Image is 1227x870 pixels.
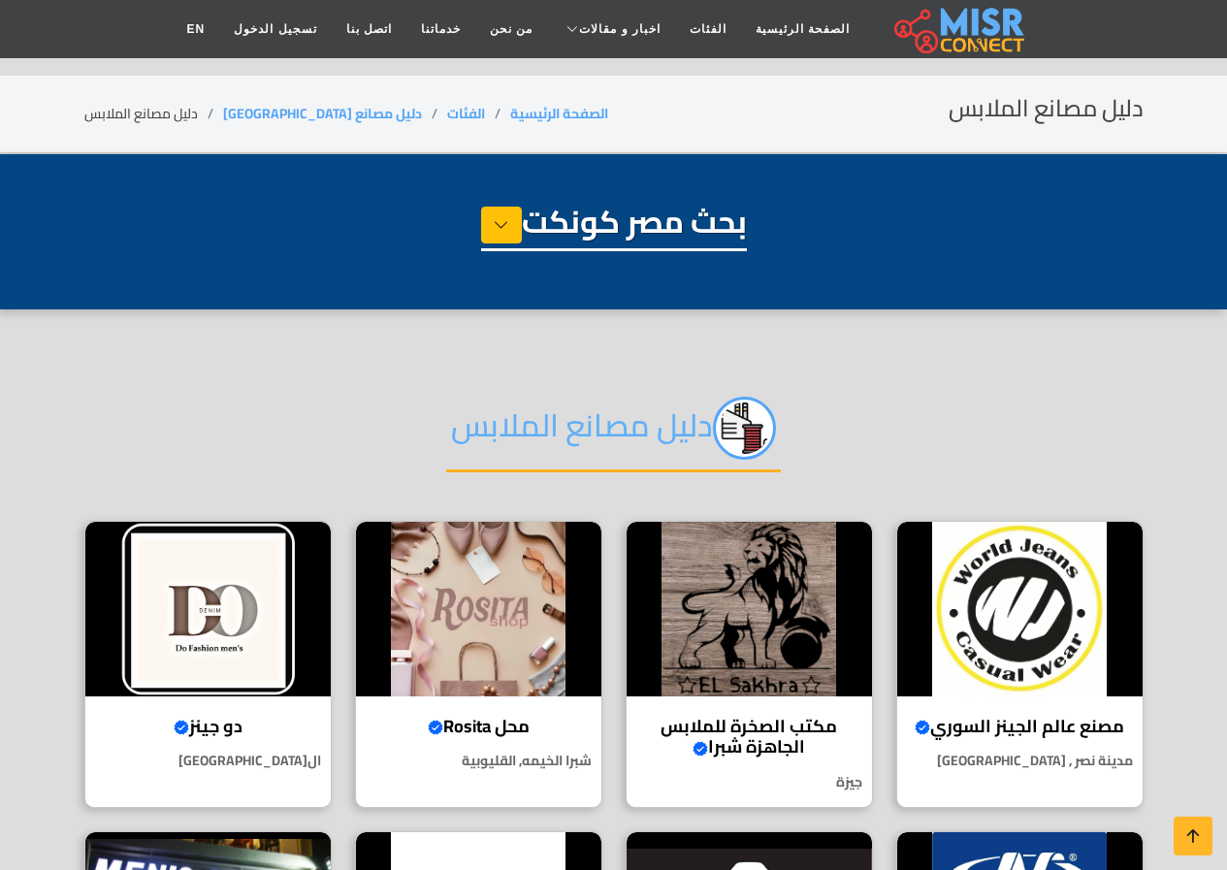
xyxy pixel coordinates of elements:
[912,716,1128,737] h4: مصنع عالم الجينز السوري
[510,101,608,126] a: الصفحة الرئيسية
[741,11,864,48] a: الصفحة الرئيسية
[343,521,614,808] a: محل Rosita محل Rosita شبرا الخيمه, القليوبية
[885,521,1155,808] a: مصنع عالم الجينز السوري مصنع عالم الجينز السوري مدينة نصر , [GEOGRAPHIC_DATA]
[73,521,343,808] a: دو جينز دو جينز ال[GEOGRAPHIC_DATA]
[219,11,331,48] a: تسجيل الدخول
[85,751,331,771] p: ال[GEOGRAPHIC_DATA]
[693,741,708,757] svg: Verified account
[356,751,601,771] p: شبرا الخيمه, القليوبية
[897,522,1143,696] img: مصنع عالم الجينز السوري
[897,751,1143,771] p: مدينة نصر , [GEOGRAPHIC_DATA]
[915,720,930,735] svg: Verified account
[627,522,872,696] img: مكتب الصخرة للملابس الجاهزة شبرا
[579,20,661,38] span: اخبار و مقالات
[223,101,422,126] a: دليل مصانع [GEOGRAPHIC_DATA]
[84,104,223,124] li: دليل مصانع الملابس
[675,11,741,48] a: الفئات
[447,101,485,126] a: الفئات
[100,716,316,737] h4: دو جينز
[614,521,885,808] a: مكتب الصخرة للملابس الجاهزة شبرا مكتب الصخرة للملابس الجاهزة شبرا جيزة
[949,95,1144,123] h2: دليل مصانع الملابس
[627,772,872,792] p: جيزة
[481,203,747,251] h1: بحث مصر كونكت
[174,720,189,735] svg: Verified account
[446,397,781,472] h2: دليل مصانع الملابس
[428,720,443,735] svg: Verified account
[547,11,675,48] a: اخبار و مقالات
[406,11,475,48] a: خدماتنا
[475,11,547,48] a: من نحن
[356,522,601,696] img: محل Rosita
[713,397,776,460] img: jc8qEEzyi89FPzAOrPPq.png
[641,716,857,757] h4: مكتب الصخرة للملابس الجاهزة شبرا
[85,522,331,696] img: دو جينز
[894,5,1024,53] img: main.misr_connect
[332,11,406,48] a: اتصل بنا
[371,716,587,737] h4: محل Rosita
[173,11,220,48] a: EN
